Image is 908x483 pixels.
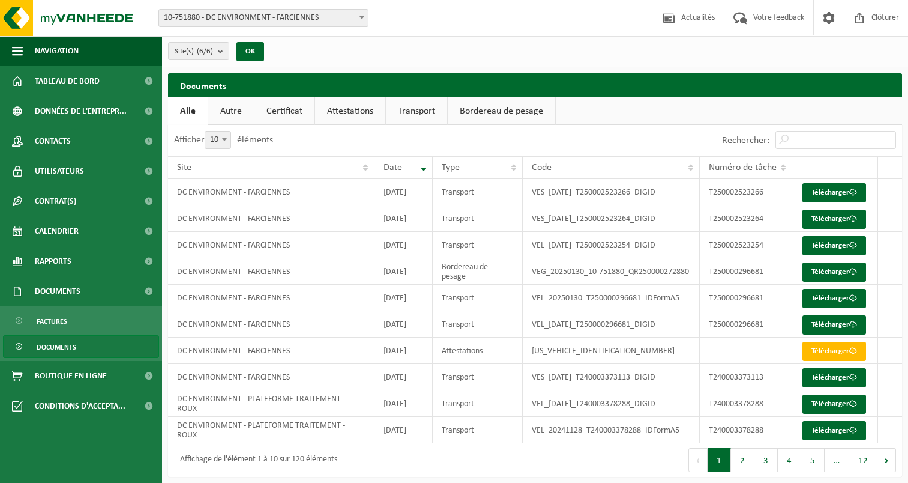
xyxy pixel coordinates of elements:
[523,364,700,390] td: VES_[DATE]_T240003373113_DIGID
[205,132,230,148] span: 10
[433,364,523,390] td: Transport
[37,310,67,333] span: Factures
[208,97,254,125] a: Autre
[523,417,700,443] td: VEL_20241128_T240003378288_IDFormA5
[700,258,792,285] td: T250000296681
[35,391,125,421] span: Conditions d'accepta...
[700,285,792,311] td: T250000296681
[158,9,368,27] span: 10-751880 - DC ENVIRONMENT - FARCIENNES
[3,335,159,358] a: Documents
[35,66,100,96] span: Tableau de bord
[877,448,896,472] button: Next
[374,417,432,443] td: [DATE]
[175,43,213,61] span: Site(s)
[523,390,700,417] td: VEL_[DATE]_T240003378288_DIGID
[700,417,792,443] td: T240003378288
[35,216,79,246] span: Calendrier
[825,448,849,472] span: …
[35,126,71,156] span: Contacts
[35,186,76,216] span: Contrat(s)
[433,285,523,311] td: Transport
[433,179,523,205] td: Transport
[374,179,432,205] td: [DATE]
[433,338,523,364] td: Attestations
[374,338,432,364] td: [DATE]
[802,342,866,361] a: Télécharger
[700,179,792,205] td: T250002523266
[374,258,432,285] td: [DATE]
[802,315,866,335] a: Télécharger
[168,232,374,258] td: DC ENVIRONMENT - FARCIENNES
[35,96,127,126] span: Données de l'entrepr...
[168,205,374,232] td: DC ENVIRONMENT - FARCIENNES
[177,163,191,172] span: Site
[205,131,231,149] span: 10
[448,97,555,125] a: Bordereau de pesage
[236,42,264,61] button: OK
[159,10,368,26] span: 10-751880 - DC ENVIRONMENT - FARCIENNES
[168,311,374,338] td: DC ENVIRONMENT - FARCIENNES
[174,135,273,145] label: Afficher éléments
[708,448,731,472] button: 1
[523,232,700,258] td: VEL_[DATE]_T250002523254_DIGID
[700,390,792,417] td: T240003378288
[3,309,159,332] a: Factures
[197,47,213,55] count: (6/6)
[802,421,866,440] a: Télécharger
[700,232,792,258] td: T250002523254
[731,448,754,472] button: 2
[315,97,385,125] a: Attestations
[722,136,769,145] label: Rechercher:
[374,311,432,338] td: [DATE]
[801,448,825,472] button: 5
[6,457,200,483] iframe: chat widget
[374,232,432,258] td: [DATE]
[168,97,208,125] a: Alle
[802,236,866,255] a: Télécharger
[523,285,700,311] td: VEL_20250130_T250000296681_IDFormA5
[688,448,708,472] button: Previous
[254,97,314,125] a: Certificat
[383,163,402,172] span: Date
[374,205,432,232] td: [DATE]
[523,258,700,285] td: VEG_20250130_10-751880_QR250000272880
[433,258,523,285] td: Bordereau de pesage
[523,311,700,338] td: VEL_[DATE]_T250000296681_DIGID
[849,448,877,472] button: 12
[168,338,374,364] td: DC ENVIRONMENT - FARCIENNES
[35,276,80,306] span: Documents
[754,448,778,472] button: 3
[778,448,801,472] button: 4
[374,364,432,390] td: [DATE]
[700,205,792,232] td: T250002523264
[374,285,432,311] td: [DATE]
[35,36,79,66] span: Navigation
[442,163,460,172] span: Type
[433,311,523,338] td: Transport
[168,258,374,285] td: DC ENVIRONMENT - FARCIENNES
[709,163,777,172] span: Numéro de tâche
[523,338,700,364] td: [US_VEHICLE_IDENTIFICATION_NUMBER]
[802,395,866,414] a: Télécharger
[802,368,866,387] a: Télécharger
[37,336,76,359] span: Documents
[802,289,866,308] a: Télécharger
[168,390,374,417] td: DC ENVIRONMENT - PLATEFORME TRAITEMENT - ROUX
[532,163,552,172] span: Code
[523,205,700,232] td: VES_[DATE]_T250002523264_DIGID
[523,179,700,205] td: VES_[DATE]_T250002523266_DIGID
[168,364,374,390] td: DC ENVIRONMENT - FARCIENNES
[35,246,71,276] span: Rapports
[168,417,374,443] td: DC ENVIRONMENT - PLATEFORME TRAITEMENT - ROUX
[433,390,523,417] td: Transport
[700,311,792,338] td: T250000296681
[802,210,866,229] a: Télécharger
[374,390,432,417] td: [DATE]
[168,285,374,311] td: DC ENVIRONMENT - FARCIENNES
[168,179,374,205] td: DC ENVIRONMENT - FARCIENNES
[802,183,866,202] a: Télécharger
[35,156,84,186] span: Utilisateurs
[700,364,792,390] td: T240003373113
[168,42,229,60] button: Site(s)(6/6)
[386,97,447,125] a: Transport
